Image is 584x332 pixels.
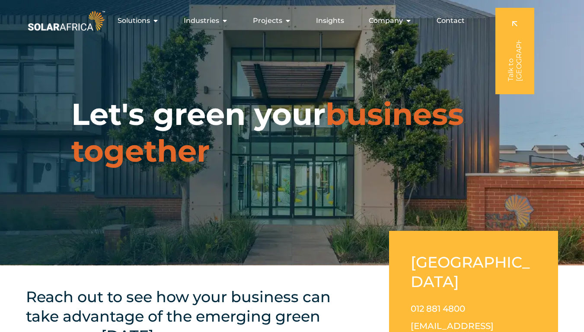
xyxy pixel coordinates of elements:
div: Menu Toggle [107,12,472,29]
h2: [GEOGRAPHIC_DATA] [411,252,536,291]
nav: Menu [107,12,472,29]
span: Industries [184,16,219,26]
h1: Let's green your [71,96,513,169]
span: Company [369,16,403,26]
span: Projects [253,16,282,26]
a: Insights [316,16,344,26]
a: 012 881 4800 [411,303,465,314]
span: business together [71,96,464,169]
span: Solutions [118,16,150,26]
a: Contact [437,16,465,26]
